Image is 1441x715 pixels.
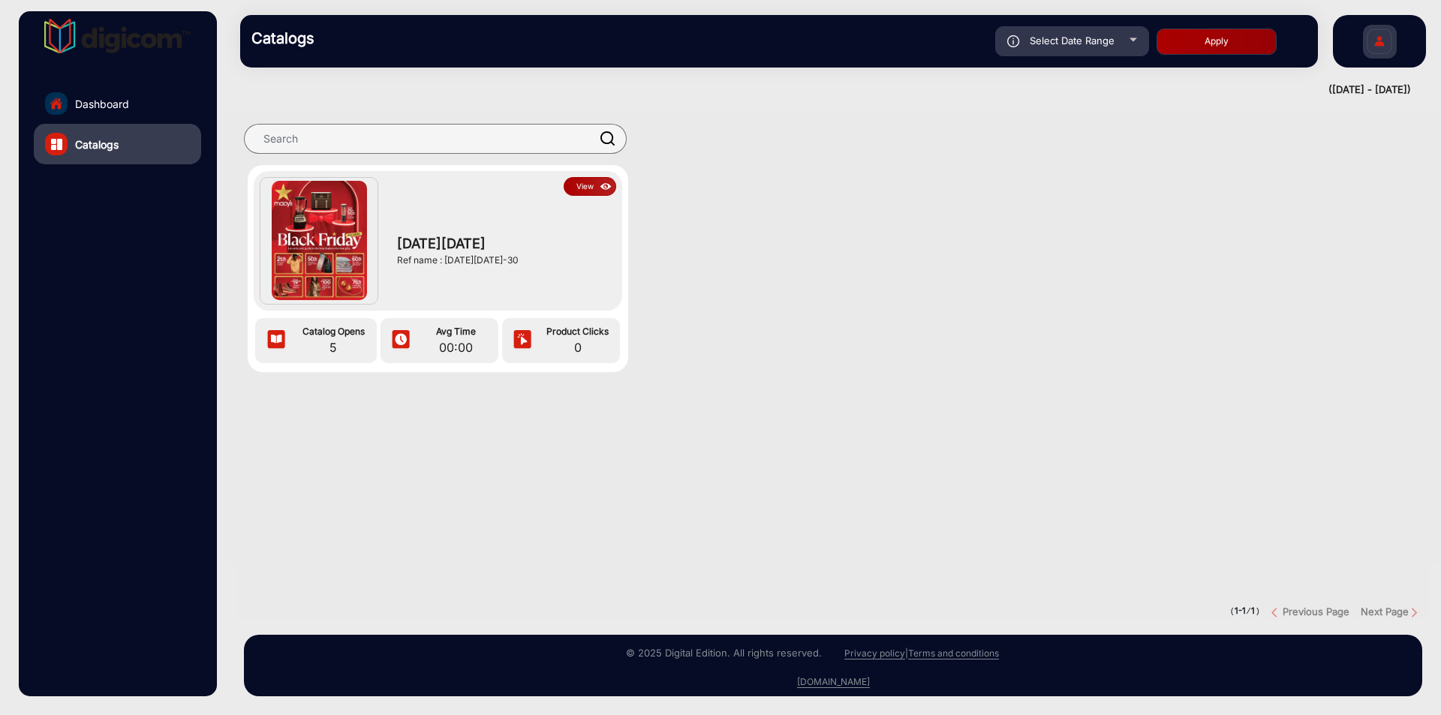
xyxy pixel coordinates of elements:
[564,177,616,196] button: Viewicon
[797,676,870,688] a: [DOMAIN_NAME]
[1271,607,1283,618] img: previous button
[390,329,412,352] img: icon
[908,647,999,659] a: Terms and conditions
[75,96,129,112] span: Dashboard
[34,124,201,164] a: Catalogs
[397,254,608,267] div: Ref name : [DATE][DATE]-30
[539,338,616,356] span: 0
[1283,605,1349,617] strong: Previous Page
[1361,605,1409,617] strong: Next Page
[1030,35,1115,47] span: Select Date Range
[397,233,608,254] span: [DATE][DATE]
[272,181,367,300] img: Black Friday
[417,338,495,356] span: 00:00
[34,83,201,124] a: Dashboard
[225,83,1411,98] div: ([DATE] - [DATE])
[1409,607,1420,618] img: Next button
[1251,605,1255,616] strong: 1
[600,131,615,146] img: prodSearch.svg
[75,137,119,152] span: Catalogs
[1007,35,1020,47] img: icon
[1230,605,1260,618] pre: ( / )
[44,19,191,53] img: vmg-logo
[1157,29,1277,55] button: Apply
[844,647,905,659] a: Privacy policy
[511,329,534,352] img: icon
[597,179,615,195] img: icon
[1235,605,1246,616] strong: 1-1
[1364,17,1395,70] img: Sign%20Up.svg
[293,338,373,356] span: 5
[244,124,627,154] input: Search
[417,325,495,338] span: Avg Time
[626,647,822,659] small: © 2025 Digital Edition. All rights reserved.
[293,325,373,338] span: Catalog Opens
[539,325,616,338] span: Product Clicks
[905,647,908,659] a: |
[265,329,287,352] img: icon
[251,29,462,47] h3: Catalogs
[50,97,63,110] img: home
[51,139,62,150] img: catalog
